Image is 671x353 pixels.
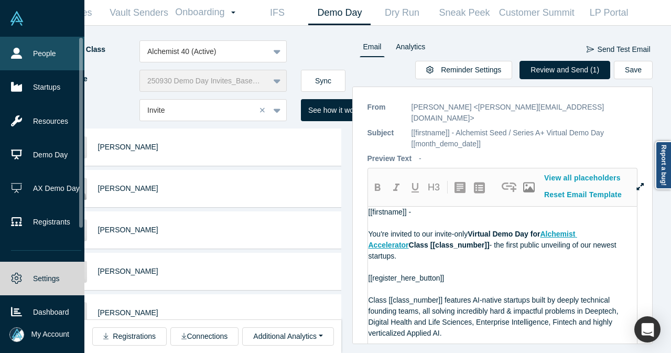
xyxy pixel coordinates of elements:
[246,1,308,25] a: IFS
[468,230,540,238] span: Virtual Demo Day for
[655,141,671,189] a: Report a bug!
[98,226,158,234] a: [PERSON_NAME]
[369,296,621,337] span: Class [[class_number]] features AI-native startups built by deeply technical founding teams, all ...
[367,153,412,164] p: Preview Text
[371,1,433,25] a: Dry Run
[415,61,512,79] button: Reminder Settings
[367,102,404,124] p: From
[51,99,139,117] label: Template
[31,329,69,340] span: My Account
[9,11,24,26] img: Alchemist Vault Logo
[470,178,489,196] button: create uolbg-list-item
[520,61,610,79] button: Review and Send (1)
[367,127,404,149] p: Subject
[98,308,158,317] a: [PERSON_NAME]
[106,1,171,25] a: Vault Senders
[51,70,139,88] label: List Name
[538,169,627,187] button: View all placeholders
[301,70,345,92] button: Sync
[409,241,490,249] span: Class [[class_number]]
[495,1,578,25] a: Customer Summit
[419,153,421,164] p: -
[170,327,239,346] button: Connections
[308,1,371,25] a: Demo Day
[9,327,69,342] button: My Account
[171,1,246,25] a: Onboarding
[92,327,167,346] button: Registrations
[242,327,333,346] button: Additional Analytics
[614,61,653,79] button: Save
[98,184,158,192] a: [PERSON_NAME]
[301,99,371,121] button: See how it works
[9,327,24,342] img: Mia Scott's Account
[51,40,139,59] label: Demoing Class
[369,208,412,216] span: [[firstname]] -
[392,40,429,57] a: Analytics
[369,274,445,282] span: [[register_here_button]]
[369,241,619,260] span: - the first public unveiling of our newest startups.
[98,267,158,275] a: [PERSON_NAME]
[412,102,638,124] p: [PERSON_NAME] <[PERSON_NAME][EMAIL_ADDRESS][DOMAIN_NAME]>
[433,1,495,25] a: Sneak Peek
[578,1,640,25] a: LP Portal
[586,40,651,59] button: Send Test Email
[425,178,443,196] button: H3
[412,127,638,149] p: [[firstname]] - Alchemist Seed / Series A+ Virtual Demo Day [[month_demo_date]]
[98,143,158,151] a: [PERSON_NAME]
[360,40,385,57] a: Email
[538,186,628,204] button: Reset Email Template
[369,230,468,238] span: You're invited to our invite-only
